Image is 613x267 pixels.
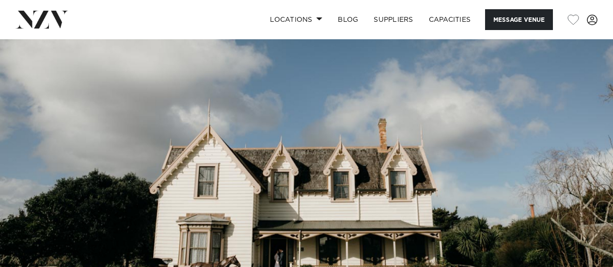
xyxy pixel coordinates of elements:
a: BLOG [330,9,366,30]
a: SUPPLIERS [366,9,421,30]
img: nzv-logo.png [16,11,68,28]
button: Message Venue [485,9,553,30]
a: Capacities [421,9,479,30]
a: Locations [262,9,330,30]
